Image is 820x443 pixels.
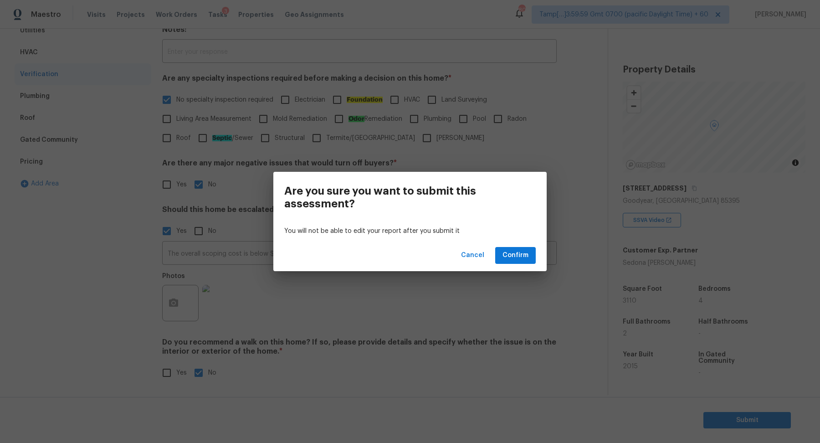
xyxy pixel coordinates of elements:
[284,185,495,210] h3: Are you sure you want to submit this assessment?
[495,247,536,264] button: Confirm
[461,250,484,261] span: Cancel
[457,247,488,264] button: Cancel
[502,250,528,261] span: Confirm
[284,227,536,236] p: You will not be able to edit your report after you submit it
